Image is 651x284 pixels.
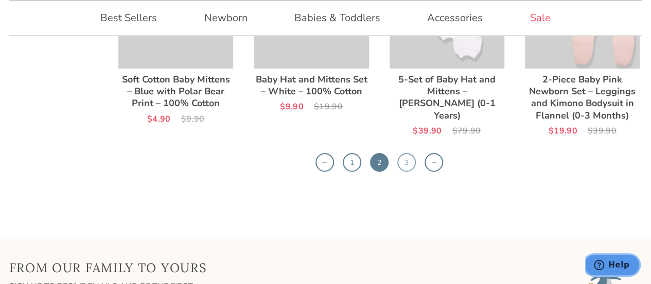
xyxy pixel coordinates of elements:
[412,1,498,36] a: Accessories
[280,101,304,112] bdi: 9.90
[370,153,389,172] span: 2
[425,153,443,172] a: →
[413,125,442,137] bdi: 39.90
[549,125,554,137] span: $
[452,125,481,137] bdi: 79.90
[118,69,233,110] h2: Soft Cotton Baby Mittens – Blue with Polar Bear Print – 100% Cotton
[189,1,263,36] a: Newborn
[343,153,361,172] a: 1
[85,1,172,36] a: Best Sellers
[525,69,640,122] h2: 2-Piece Baby Pink Newborn Set – Leggings and Kimono Bodysuit in Flannel (0-3 Months)
[181,113,186,125] span: $
[147,113,152,125] span: $
[452,125,457,137] span: $
[315,153,334,172] a: ←
[254,69,368,98] h2: Baby Hat and Mittens Set – White – 100% Cotton
[280,101,285,112] span: $
[549,125,577,137] bdi: 19.90
[515,1,566,36] a: Sale
[585,253,641,279] iframe: Opens a widget where you can chat to one of our agents
[181,113,205,125] bdi: 9.90
[390,69,504,122] h2: 5-Set of Baby Hat and Mittens – [PERSON_NAME] (0-1 Years)
[147,113,171,125] bdi: 4.90
[279,1,395,36] a: Babies & Toddlers
[314,101,343,112] bdi: 19.90
[314,101,319,112] span: $
[588,125,593,137] span: $
[397,153,416,172] a: 3
[9,260,305,276] h2: From Our Family To Yours
[413,125,418,137] span: $
[588,125,617,137] bdi: 39.90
